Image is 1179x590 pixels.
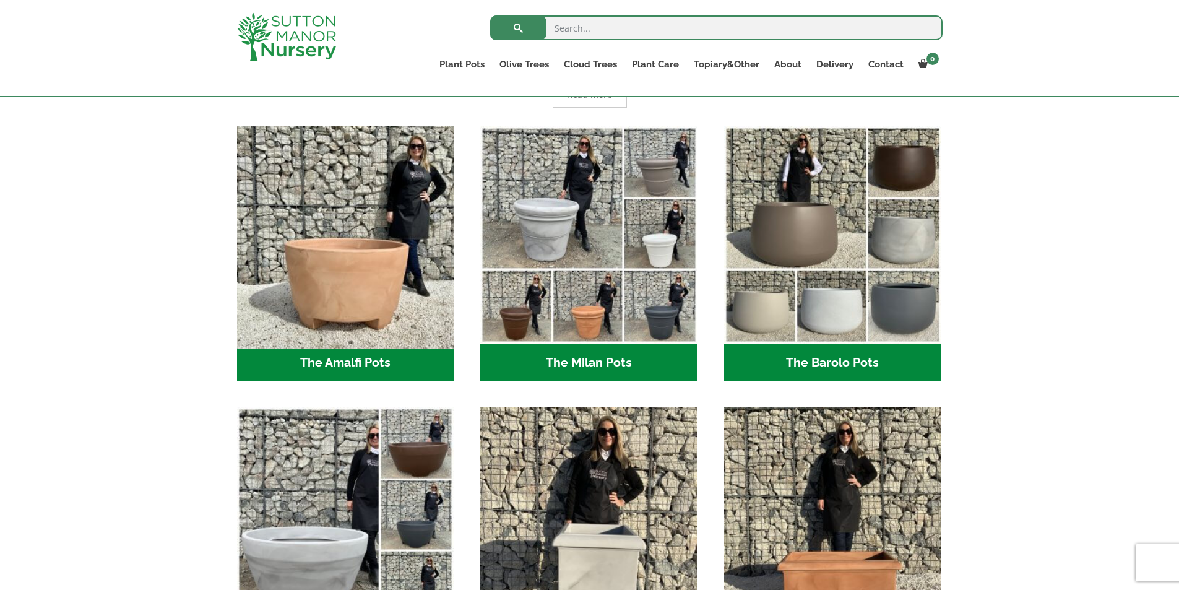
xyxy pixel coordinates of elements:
input: Search... [490,15,943,40]
span: Read more [567,90,612,99]
img: The Milan Pots [480,126,697,344]
img: The Barolo Pots [724,126,941,344]
a: Delivery [809,56,861,73]
a: Olive Trees [492,56,556,73]
a: About [767,56,809,73]
a: Topiary&Other [686,56,767,73]
h2: The Amalfi Pots [237,344,454,382]
a: Visit product category The Milan Pots [480,126,697,381]
a: Plant Care [624,56,686,73]
a: Plant Pots [432,56,492,73]
span: 0 [926,53,939,65]
a: Cloud Trees [556,56,624,73]
h2: The Milan Pots [480,344,697,382]
img: logo [237,12,336,61]
a: 0 [911,56,943,73]
a: Visit product category The Barolo Pots [724,126,941,381]
h2: The Barolo Pots [724,344,941,382]
a: Visit product category The Amalfi Pots [237,126,454,381]
a: Contact [861,56,911,73]
img: The Amalfi Pots [231,121,459,349]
